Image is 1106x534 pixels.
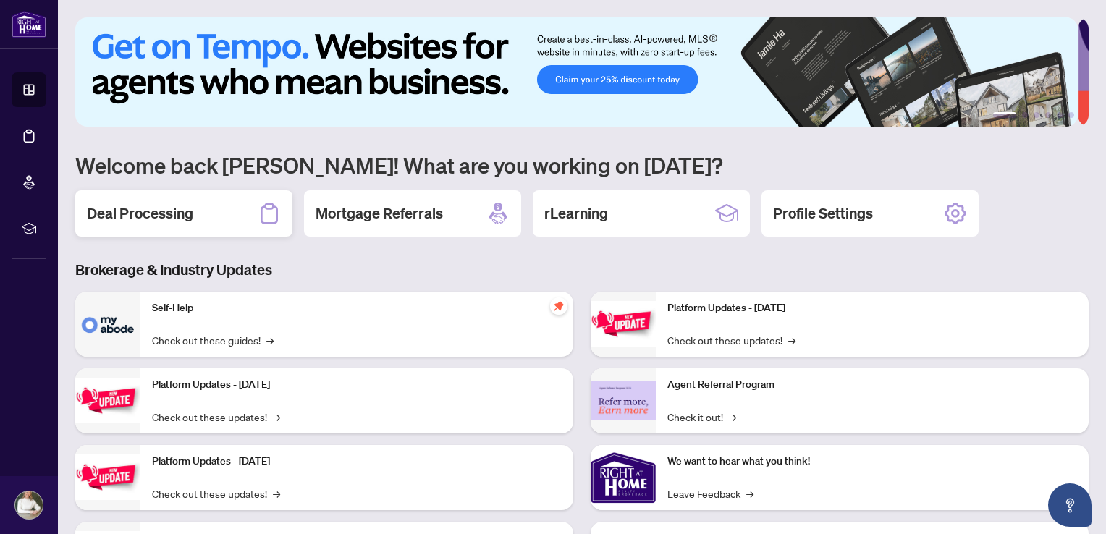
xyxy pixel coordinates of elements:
p: Platform Updates - [DATE] [152,377,562,393]
p: Platform Updates - [DATE] [152,454,562,470]
button: 5 [1057,112,1063,118]
a: Check out these updates!→ [152,409,280,425]
span: → [273,409,280,425]
h1: Welcome back [PERSON_NAME]! What are you working on [DATE]? [75,151,1089,179]
button: 3 [1034,112,1039,118]
a: Check it out!→ [667,409,736,425]
p: We want to hear what you think! [667,454,1077,470]
img: Agent Referral Program [591,381,656,420]
img: Self-Help [75,292,140,357]
img: logo [12,11,46,38]
a: Leave Feedback→ [667,486,753,501]
img: Platform Updates - September 16, 2025 [75,378,140,423]
button: Open asap [1048,483,1092,527]
h2: Deal Processing [87,203,193,224]
span: → [273,486,280,501]
img: Platform Updates - July 21, 2025 [75,454,140,500]
span: → [266,332,274,348]
img: Profile Icon [15,491,43,519]
a: Check out these updates!→ [667,332,795,348]
img: Platform Updates - June 23, 2025 [591,301,656,347]
button: 2 [1022,112,1028,118]
a: Check out these guides!→ [152,332,274,348]
p: Self-Help [152,300,562,316]
img: We want to hear what you think! [591,445,656,510]
button: 6 [1068,112,1074,118]
p: Platform Updates - [DATE] [667,300,1077,316]
h3: Brokerage & Industry Updates [75,260,1089,280]
a: Check out these updates!→ [152,486,280,501]
h2: Mortgage Referrals [316,203,443,224]
h2: rLearning [544,203,608,224]
span: → [729,409,736,425]
p: Agent Referral Program [667,377,1077,393]
span: pushpin [550,297,567,315]
h2: Profile Settings [773,203,873,224]
button: 1 [993,112,1016,118]
button: 4 [1045,112,1051,118]
img: Slide 0 [75,17,1078,127]
span: → [746,486,753,501]
span: → [788,332,795,348]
